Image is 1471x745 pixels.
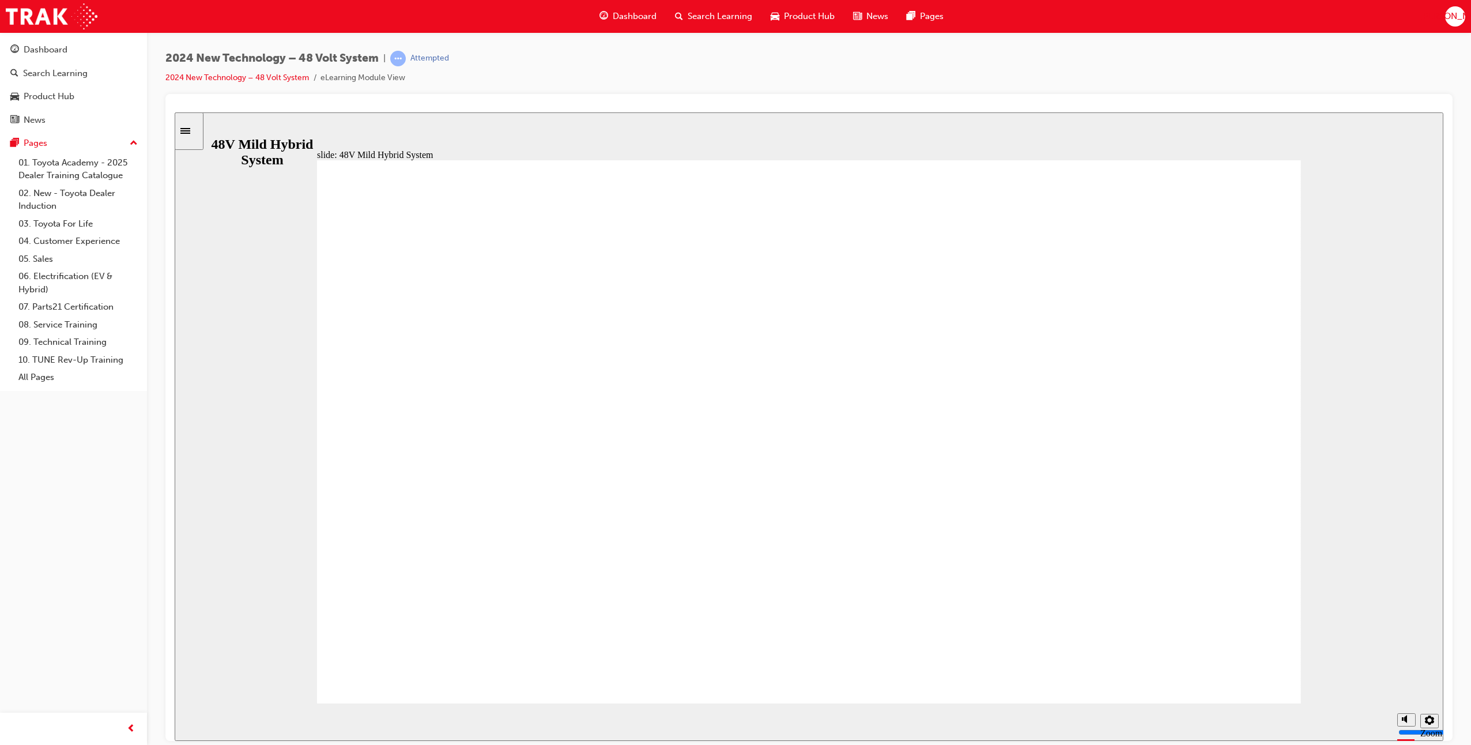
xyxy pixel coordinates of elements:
[14,298,142,316] a: 07. Parts21 Certification
[24,137,47,150] div: Pages
[14,232,142,250] a: 04. Customer Experience
[6,3,97,29] img: Trak
[24,90,74,103] div: Product Hub
[410,53,449,64] div: Attempted
[14,268,142,298] a: 06. Electrification (EV & Hybrid)
[5,39,142,61] a: Dashboard
[866,10,888,23] span: News
[14,154,142,185] a: 01. Toyota Academy - 2025 Dealer Training Catalogue
[853,9,862,24] span: news-icon
[5,86,142,107] a: Product Hub
[1223,601,1241,614] button: Mute (Ctrl+Alt+M)
[761,5,844,28] a: car-iconProduct Hub
[14,215,142,233] a: 03. Toyota For Life
[10,69,18,79] span: search-icon
[14,351,142,369] a: 10. TUNE Rev-Up Training
[675,9,683,24] span: search-icon
[24,43,67,57] div: Dashboard
[599,9,608,24] span: guage-icon
[666,5,761,28] a: search-iconSearch Learning
[14,185,142,215] a: 02. New - Toyota Dealer Induction
[590,5,666,28] a: guage-iconDashboard
[130,136,138,151] span: up-icon
[5,63,142,84] a: Search Learning
[10,138,19,149] span: pages-icon
[165,52,379,65] span: 2024 New Technology – 48 Volt System
[688,10,752,23] span: Search Learning
[24,114,46,127] div: News
[10,45,19,55] span: guage-icon
[10,92,19,102] span: car-icon
[5,37,142,133] button: DashboardSearch LearningProduct HubNews
[5,110,142,131] a: News
[14,333,142,351] a: 09. Technical Training
[14,368,142,386] a: All Pages
[127,722,135,736] span: prev-icon
[1445,6,1465,27] button: [PERSON_NAME]
[897,5,953,28] a: pages-iconPages
[784,10,835,23] span: Product Hub
[320,72,405,85] li: eLearning Module View
[5,133,142,154] button: Pages
[1224,615,1298,624] input: volume
[1217,591,1263,629] div: misc controls
[14,316,142,334] a: 08. Service Training
[23,67,88,80] div: Search Learning
[1246,601,1264,616] button: Settings
[771,9,779,24] span: car-icon
[844,5,897,28] a: news-iconNews
[383,52,386,65] span: |
[390,51,406,66] span: learningRecordVerb_ATTEMPT-icon
[907,9,915,24] span: pages-icon
[10,115,19,126] span: news-icon
[920,10,944,23] span: Pages
[14,250,142,268] a: 05. Sales
[613,10,657,23] span: Dashboard
[1246,616,1268,646] label: Zoom to fit
[165,73,309,82] a: 2024 New Technology – 48 Volt System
